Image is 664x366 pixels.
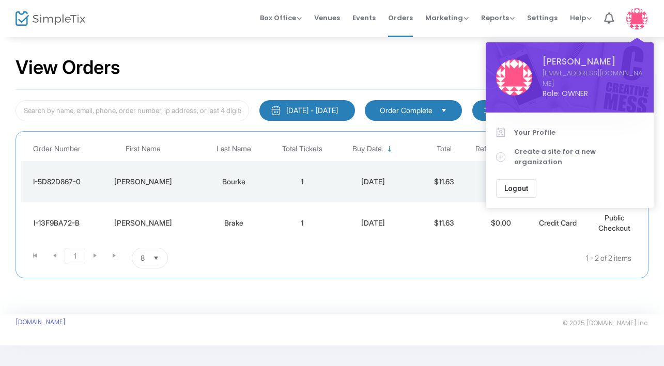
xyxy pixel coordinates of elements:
[16,318,66,326] a: [DOMAIN_NAME]
[65,248,85,264] span: Page 1
[496,123,643,142] a: Your Profile
[197,218,271,228] div: Brake
[352,5,376,31] span: Events
[95,218,192,228] div: Bridget
[274,202,331,244] td: 1
[437,105,451,116] button: Select
[314,5,340,31] span: Venues
[260,13,302,23] span: Box Office
[514,147,643,167] span: Create a site for a new organization
[484,105,494,116] img: filter
[543,88,643,99] span: Role: OWNER
[95,177,192,187] div: Jacqueline
[496,179,536,198] button: Logout
[217,145,251,153] span: Last Name
[259,100,355,121] button: [DATE] - [DATE]
[496,142,643,171] a: Create a site for a new organization
[16,56,120,79] h2: View Orders
[274,161,331,202] td: 1
[504,184,528,193] span: Logout
[388,5,413,31] span: Orders
[472,161,529,202] td: $0.00
[21,137,643,244] div: Data table
[33,145,81,153] span: Order Number
[126,145,161,153] span: First Name
[416,202,473,244] td: $11.63
[481,13,515,23] span: Reports
[333,177,413,187] div: 9/16/2025
[385,145,394,153] span: Sortable
[543,55,643,68] span: [PERSON_NAME]
[149,248,163,268] button: Select
[472,137,529,161] th: Refund Amount
[570,13,592,23] span: Help
[380,105,433,116] span: Order Complete
[286,105,338,116] div: [DATE] - [DATE]
[416,161,473,202] td: $11.63
[425,13,469,23] span: Marketing
[271,105,281,116] img: monthly
[563,319,648,327] span: © 2025 [DOMAIN_NAME] Inc.
[274,137,331,161] th: Total Tickets
[197,177,271,187] div: Bourke
[527,5,558,31] span: Settings
[598,213,630,232] span: Public Checkout
[352,145,382,153] span: Buy Date
[514,128,643,138] span: Your Profile
[16,100,249,121] input: Search by name, email, phone, order number, ip address, or last 4 digits of card
[271,248,631,268] kendo-pager-info: 1 - 2 of 2 items
[416,137,473,161] th: Total
[24,218,89,228] div: I-13F9BA72-B
[543,68,643,88] a: [EMAIL_ADDRESS][DOMAIN_NAME]
[539,218,577,227] span: Credit Card
[141,253,145,263] span: 8
[472,100,568,121] m-button: Advanced filters
[333,218,413,228] div: 9/10/2025
[472,202,529,244] td: $0.00
[24,177,89,187] div: I-5D82D867-0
